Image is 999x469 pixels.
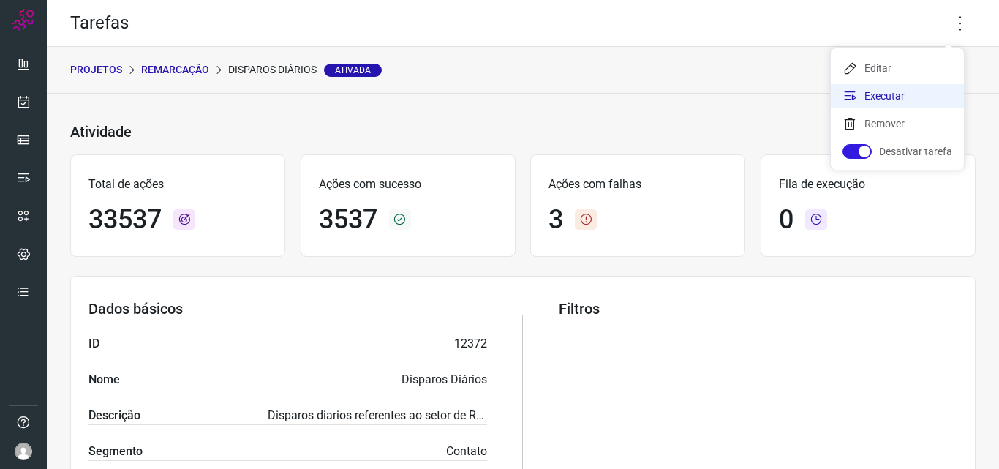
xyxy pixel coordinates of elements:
[319,204,377,236] h1: 3537
[324,64,382,77] span: Ativada
[831,56,964,80] li: Editar
[779,176,957,193] p: Fila de execução
[70,12,129,34] h2: Tarefas
[779,204,793,236] h1: 0
[446,443,487,460] p: Contato
[454,335,487,353] p: 12372
[831,112,964,135] li: Remover
[319,176,497,193] p: Ações com sucesso
[228,62,382,78] p: Disparos Diários
[88,204,162,236] h1: 33537
[88,443,143,460] label: Segmento
[88,335,99,353] label: ID
[88,407,140,424] label: Descrição
[402,371,487,389] p: Disparos Diários
[548,176,727,193] p: Ações com falhas
[70,62,122,78] p: PROJETOS
[559,300,957,318] h3: Filtros
[548,204,563,236] h1: 3
[268,407,487,424] p: Disparos diarios referentes ao setor de Remacação
[88,300,487,318] h3: Dados básicos
[88,176,267,193] p: Total de ações
[88,371,120,389] label: Nome
[141,62,209,78] p: Remarcação
[831,140,964,163] li: Desativar tarefa
[15,443,32,460] img: avatar-user-boy.jpg
[12,9,34,31] img: Logo
[70,123,132,140] h3: Atividade
[831,84,964,108] li: Executar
